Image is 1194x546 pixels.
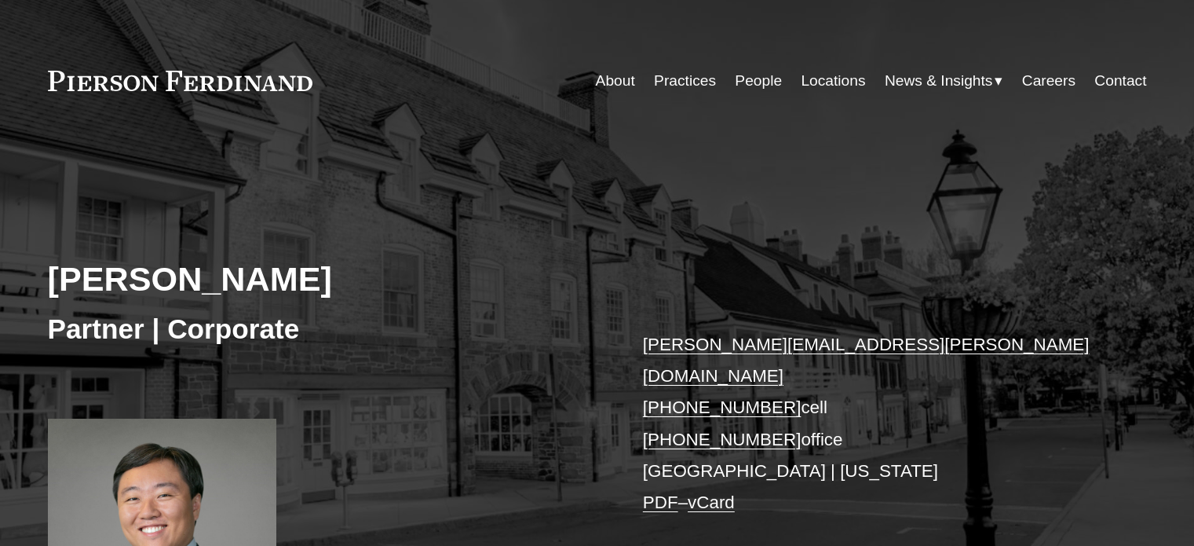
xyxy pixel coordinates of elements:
[1094,66,1146,96] a: Contact
[654,66,716,96] a: Practices
[801,66,865,96] a: Locations
[885,68,993,95] span: News & Insights
[1022,66,1075,96] a: Careers
[688,493,735,512] a: vCard
[48,312,597,346] h3: Partner | Corporate
[596,66,635,96] a: About
[48,258,597,299] h2: [PERSON_NAME]
[643,329,1101,519] p: cell office [GEOGRAPHIC_DATA] | [US_STATE] –
[643,335,1090,386] a: [PERSON_NAME][EMAIL_ADDRESS][PERSON_NAME][DOMAIN_NAME]
[643,398,801,417] a: [PHONE_NUMBER]
[735,66,782,96] a: People
[643,430,801,449] a: [PHONE_NUMBER]
[643,493,678,512] a: PDF
[885,66,1003,96] a: folder dropdown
